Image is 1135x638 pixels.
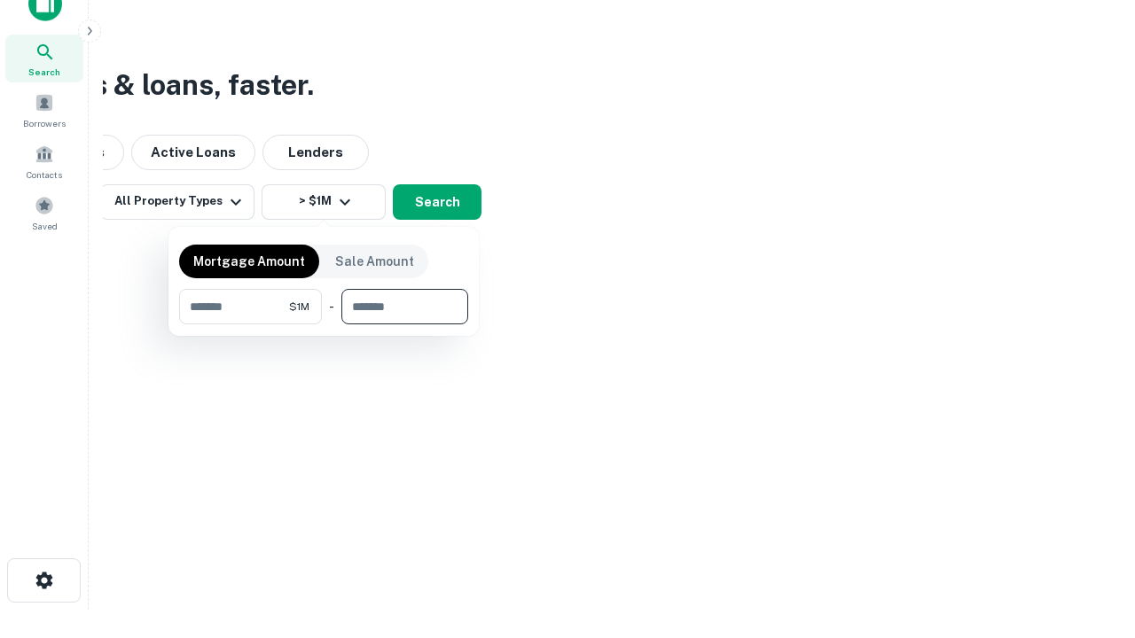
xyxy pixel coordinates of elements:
[335,252,414,271] p: Sale Amount
[1046,496,1135,581] iframe: Chat Widget
[289,299,309,315] span: $1M
[193,252,305,271] p: Mortgage Amount
[329,289,334,324] div: -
